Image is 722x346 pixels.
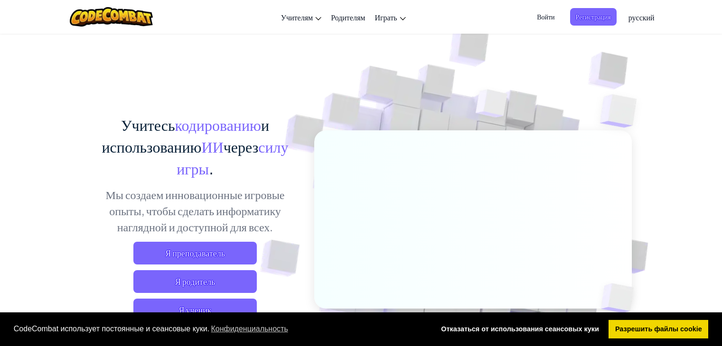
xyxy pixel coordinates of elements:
[609,320,708,339] a: разрешить куки
[175,276,215,287] font: Я родитель
[581,71,663,151] img: Перекрывающиеся кубы
[570,8,617,26] button: Регистрация
[331,12,365,22] font: Родителям
[576,12,611,21] font: Регистрация
[133,242,257,264] a: Я преподаватель
[458,71,526,141] img: Перекрывающиеся кубы
[281,12,313,22] font: Учителям
[441,325,599,333] font: Отказаться от использования сеансовых куки
[628,12,655,22] font: русский
[178,304,211,315] font: Я ученик
[370,4,410,30] a: Играть
[105,187,284,234] font: Мы создаем инновационные игровые опыты, чтобы сделать информатику наглядной и доступной для всех.
[209,159,214,178] font: .
[14,325,209,333] font: CodeCombat использует постоянные и сеансовые куки.
[615,325,702,333] font: Разрешить файлы cookie
[276,4,327,30] a: Учителям
[209,322,290,336] a: узнать больше о файлах cookie
[537,12,554,21] font: Войти
[165,247,225,258] font: Я преподаватель
[326,4,370,30] a: Родителям
[70,7,153,27] img: Логотип CodeCombat
[435,320,605,339] a: запретить куки
[133,270,257,293] a: Я родитель
[375,12,397,22] font: Играть
[175,115,261,134] font: кодированию
[624,4,659,30] a: русский
[531,8,560,26] button: Войти
[224,137,259,156] font: через
[202,137,224,156] font: ИИ
[585,264,656,333] img: Перекрывающиеся кубы
[133,299,257,321] button: Я ученик
[211,325,288,333] font: Конфиденциальность
[121,115,175,134] font: Учитесь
